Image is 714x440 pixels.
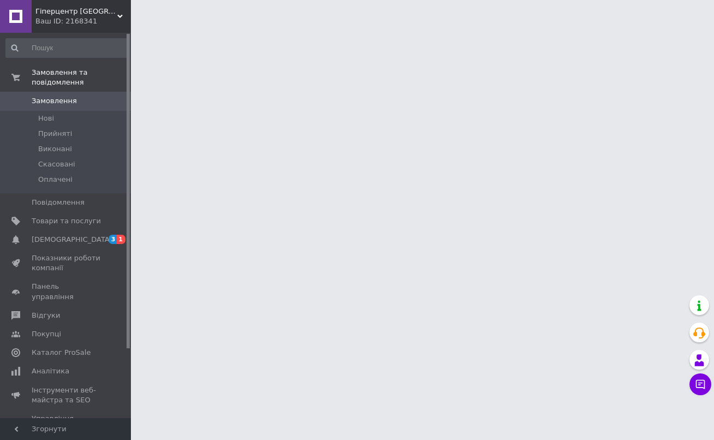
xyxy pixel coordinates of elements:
span: [DEMOGRAPHIC_DATA] [32,235,112,245]
span: Скасовані [38,159,75,169]
span: 3 [109,235,117,244]
span: Управління сайтом [32,414,101,433]
span: Замовлення та повідомлення [32,68,131,87]
span: Повідомлення [32,198,85,207]
span: Замовлення [32,96,77,106]
span: Панель управління [32,282,101,301]
span: Оплачені [38,175,73,185]
span: Гіперцентр Одеса - електроінструмент, такелаж, торгове обладнання [35,7,117,16]
input: Пошук [5,38,129,58]
span: Товари та послуги [32,216,101,226]
span: Каталог ProSale [32,348,91,358]
span: Нові [38,114,54,123]
span: Аналітика [32,366,69,376]
span: 1 [117,235,125,244]
span: Покупці [32,329,61,339]
span: Виконані [38,144,72,154]
div: Ваш ID: 2168341 [35,16,131,26]
button: Чат з покупцем [689,373,711,395]
span: Інструменти веб-майстра та SEO [32,385,101,405]
span: Відгуки [32,311,60,320]
span: Показники роботи компанії [32,253,101,273]
span: Прийняті [38,129,72,139]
